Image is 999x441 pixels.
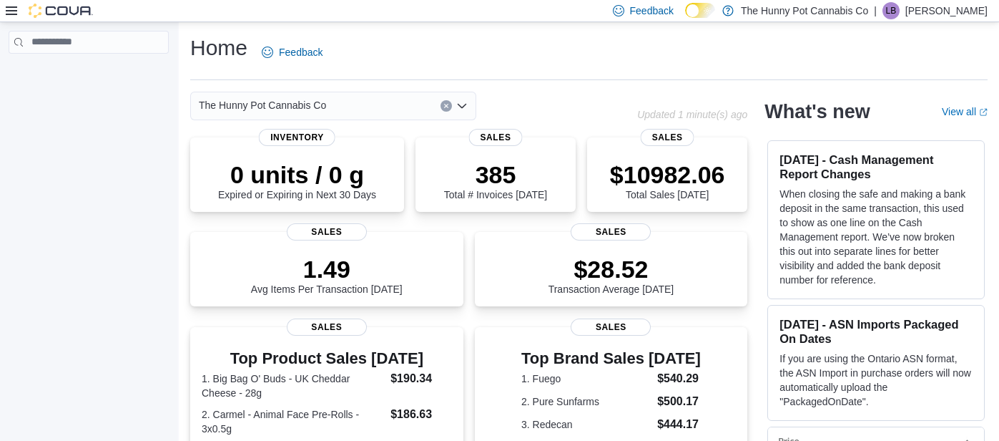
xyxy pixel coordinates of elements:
[202,407,385,436] dt: 2. Carmel - Animal Face Pre-Rolls - 3x0.5g
[444,160,547,189] p: 385
[610,160,725,200] div: Total Sales [DATE]
[259,129,335,146] span: Inventory
[779,352,973,409] p: If you are using the Ontario ASN format, the ASN Import in purchase orders will now automatically...
[199,97,326,114] span: The Hunny Pot Cannabis Co
[571,319,651,336] span: Sales
[256,38,328,67] a: Feedback
[469,129,523,146] span: Sales
[942,106,988,117] a: View allExternal link
[287,319,367,336] span: Sales
[548,255,674,283] p: $28.52
[637,109,747,120] p: Updated 1 minute(s) ago
[441,100,452,112] button: Clear input
[571,223,651,241] span: Sales
[390,406,451,423] dd: $186.63
[521,372,651,386] dt: 1. Fuego
[287,223,367,241] span: Sales
[521,350,701,367] h3: Top Brand Sales [DATE]
[218,160,376,189] p: 0 units / 0 g
[29,4,93,18] img: Cova
[218,160,376,200] div: Expired or Expiring in Next 30 Days
[202,350,452,367] h3: Top Product Sales [DATE]
[886,2,897,19] span: LB
[741,2,868,19] p: The Hunny Pot Cannabis Co
[548,255,674,295] div: Transaction Average [DATE]
[202,372,385,400] dt: 1. Big Bag O' Buds - UK Cheddar Cheese - 28g
[9,57,169,91] nav: Complex example
[251,255,403,295] div: Avg Items Per Transaction [DATE]
[456,100,468,112] button: Open list of options
[251,255,403,283] p: 1.49
[779,152,973,181] h3: [DATE] - Cash Management Report Changes
[190,34,247,62] h1: Home
[657,370,701,387] dd: $540.29
[882,2,900,19] div: Liam Bisztray
[641,129,694,146] span: Sales
[779,187,973,287] p: When closing the safe and making a bank deposit in the same transaction, this used to show as one...
[657,416,701,433] dd: $444.17
[521,394,651,409] dt: 2. Pure Sunfarms
[657,393,701,410] dd: $500.17
[521,417,651,432] dt: 3. Redecan
[874,2,877,19] p: |
[764,100,870,123] h2: What's new
[444,160,547,200] div: Total # Invoices [DATE]
[610,160,725,189] p: $10982.06
[390,370,451,387] dd: $190.34
[630,4,674,18] span: Feedback
[979,108,988,117] svg: External link
[905,2,988,19] p: [PERSON_NAME]
[685,18,686,19] span: Dark Mode
[685,3,715,18] input: Dark Mode
[279,45,323,59] span: Feedback
[779,317,973,346] h3: [DATE] - ASN Imports Packaged On Dates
